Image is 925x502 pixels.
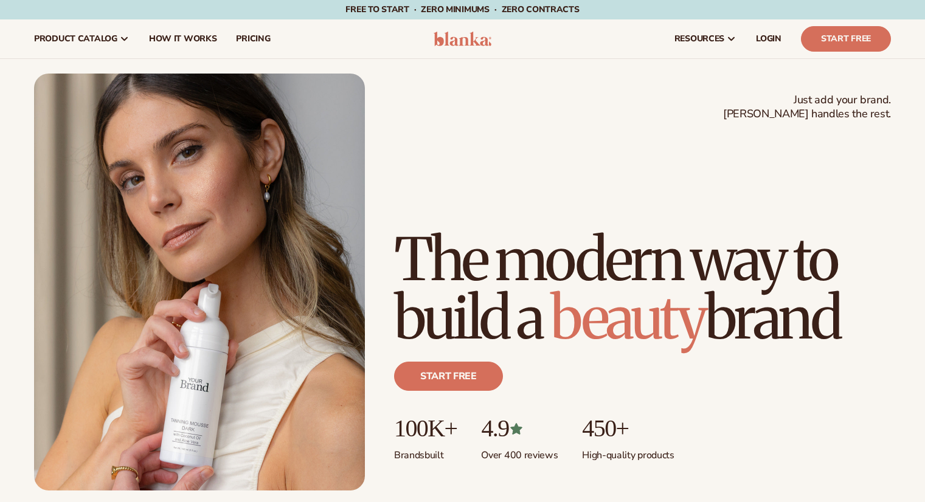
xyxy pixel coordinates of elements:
h1: The modern way to build a brand [394,230,891,347]
p: High-quality products [582,442,674,462]
a: product catalog [24,19,139,58]
span: resources [674,34,724,44]
span: LOGIN [756,34,781,44]
span: Just add your brand. [PERSON_NAME] handles the rest. [723,93,891,122]
a: Start free [394,362,503,391]
a: pricing [226,19,280,58]
a: Start Free [801,26,891,52]
p: 4.9 [481,415,558,442]
p: 100K+ [394,415,457,442]
img: logo [434,32,491,46]
a: How It Works [139,19,227,58]
a: resources [665,19,746,58]
p: Over 400 reviews [481,442,558,462]
span: How It Works [149,34,217,44]
span: beauty [550,281,705,354]
span: product catalog [34,34,117,44]
a: LOGIN [746,19,791,58]
span: pricing [236,34,270,44]
p: 450+ [582,415,674,442]
span: Free to start · ZERO minimums · ZERO contracts [345,4,579,15]
p: Brands built [394,442,457,462]
img: Female holding tanning mousse. [34,74,365,490]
